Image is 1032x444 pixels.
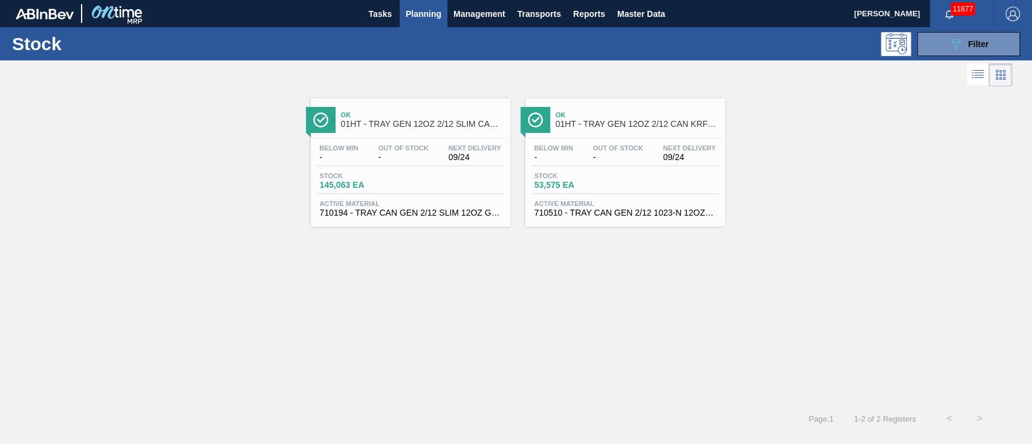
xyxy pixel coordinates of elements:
span: 01HT - TRAY GEN 12OZ 2/12 SLIM CAN KRFT 1724-C [341,120,504,129]
img: Ícone [528,112,543,127]
span: 09/24 [449,153,501,162]
span: 710510 - TRAY CAN GEN 2/12 1023-N 12OZ NO PRT COR [534,208,716,217]
a: ÍconeOk01HT - TRAY GEN 12OZ 2/12 SLIM CAN KRFT 1724-CBelow Min-Out Of Stock-Next Delivery09/24Sto... [302,89,516,227]
h1: Stock [12,37,189,51]
a: ÍconeOk01HT - TRAY GEN 12OZ 2/12 CAN KRFT 1023-NBelow Min-Out Of Stock-Next Delivery09/24Stock53,... [516,89,731,227]
span: Page : 1 [808,414,833,423]
span: - [534,153,573,162]
span: 01HT - TRAY GEN 12OZ 2/12 CAN KRFT 1023-N [556,120,719,129]
span: - [593,153,643,162]
span: - [378,153,429,162]
span: 11877 [950,2,975,16]
span: - [320,153,359,162]
span: Next Delivery [449,144,501,152]
span: Active Material [534,200,716,207]
span: Below Min [534,144,573,152]
button: > [964,404,995,434]
span: Filter [968,39,988,49]
span: 1 - 2 of 2 Registers [852,414,916,423]
img: Ícone [313,112,328,127]
button: Filter [917,32,1020,56]
span: Out Of Stock [593,144,643,152]
span: Next Delivery [663,144,716,152]
span: Stock [534,172,619,179]
div: Card Vision [989,63,1012,86]
span: Active Material [320,200,501,207]
span: Tasks [367,7,394,21]
span: Management [453,7,505,21]
img: TNhmsLtSVTkK8tSr43FrP2fwEKptu5GPRR3wAAAABJRU5ErkJggg== [16,8,74,19]
div: Programming: no user selected [881,32,911,56]
span: 09/24 [663,153,716,162]
span: Reports [573,7,605,21]
span: Transports [518,7,561,21]
span: Stock [320,172,404,179]
span: Out Of Stock [378,144,429,152]
div: List Vision [967,63,989,86]
span: Master Data [617,7,665,21]
span: 53,575 EA [534,181,619,190]
span: Below Min [320,144,359,152]
button: Notifications [930,5,969,22]
img: Logout [1005,7,1020,21]
span: Planning [406,7,441,21]
span: Ok [556,111,719,118]
span: 145,063 EA [320,181,404,190]
span: Ok [341,111,504,118]
span: 710194 - TRAY CAN GEN 2/12 SLIM 12OZ GEN KRFT 172 [320,208,501,217]
button: < [934,404,964,434]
